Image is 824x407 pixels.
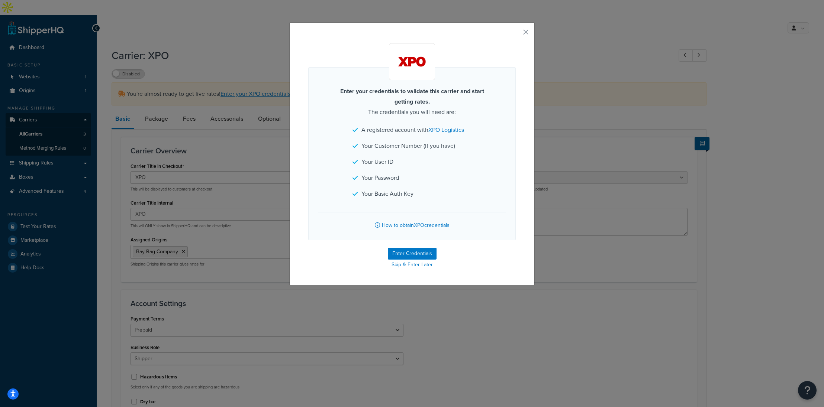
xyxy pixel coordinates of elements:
[330,86,494,117] p: The credentials you will need are:
[340,87,484,106] strong: Enter your credentials to validate this carrier and start getting rates.
[353,173,471,183] li: Your Password
[353,189,471,199] li: Your Basic Auth Key
[391,45,434,79] img: XPO
[353,157,471,167] li: Your User ID
[428,126,464,134] a: XPO Logistics
[308,260,516,270] a: Skip & Enter Later
[353,141,471,151] li: Your Customer Number (If you have)
[353,125,471,135] li: A registered account with
[388,248,437,260] button: Enter Credentials
[318,212,506,231] a: How to obtainXPOcredentials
